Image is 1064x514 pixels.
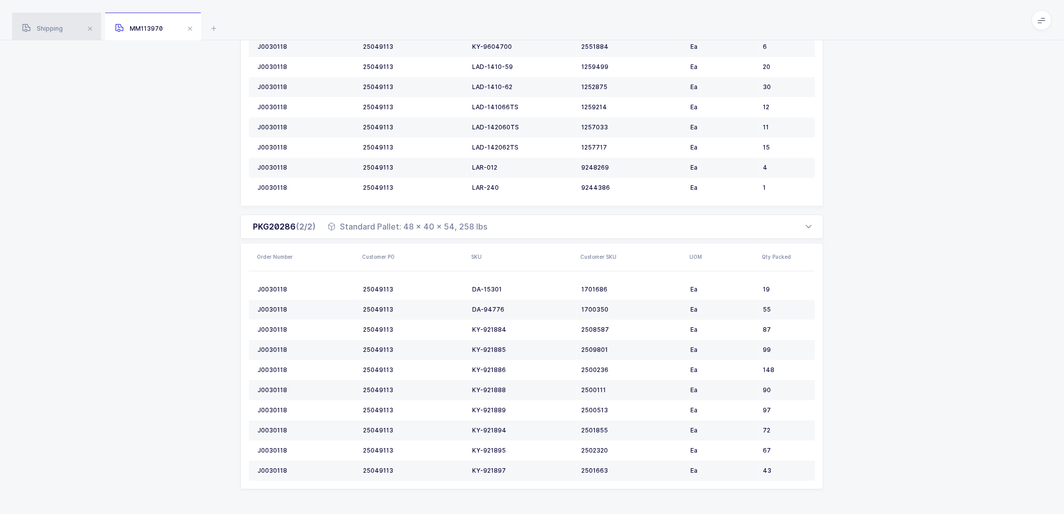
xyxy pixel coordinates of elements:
[689,253,756,261] div: UOM
[581,326,682,334] div: 2508587
[581,285,682,293] div: 1701686
[363,306,464,314] div: 25049113
[240,214,824,239] div: PKG20286(2/2) Standard Pallet: 48 x 40 x 54, 258 lbs
[363,184,464,192] div: 25049113
[690,326,755,334] div: Ea
[257,285,355,293] div: J0030118
[763,184,823,192] div: 1
[690,143,755,152] div: Ea
[257,326,355,334] div: J0030118
[581,123,682,131] div: 1257033
[472,366,573,374] div: KY-921886
[690,285,755,293] div: Ea
[580,253,683,261] div: Customer SKU
[328,221,487,233] div: Standard Pallet: 48 x 40 x 54, 258 lbs
[472,83,573,91] div: LAD-1410-62
[257,467,355,475] div: J0030118
[472,184,573,192] div: LAR-240
[581,306,682,314] div: 1700350
[581,83,682,91] div: 1252875
[690,306,755,314] div: Ea
[257,366,355,374] div: J0030118
[240,239,824,489] div: PKG20286(2/2) Standard Pallet: 48 x 40 x 54, 258 lbs
[581,406,682,414] div: 2500513
[363,386,464,394] div: 25049113
[363,143,464,152] div: 25049113
[257,306,355,314] div: J0030118
[472,285,573,293] div: DA-15301
[472,123,573,131] div: LAD-142060TS
[472,164,573,172] div: LAR-012
[690,83,755,91] div: Ea
[472,467,573,475] div: KY-921897
[763,366,823,374] div: 148
[472,43,573,51] div: KY-9604700
[763,43,823,51] div: 6
[763,123,823,131] div: 11
[690,103,755,111] div: Ea
[363,426,464,434] div: 25049113
[763,83,823,91] div: 30
[257,164,355,172] div: J0030118
[363,83,464,91] div: 25049113
[472,406,573,414] div: KY-921889
[581,184,682,192] div: 9244386
[763,103,823,111] div: 12
[363,346,464,354] div: 25049113
[581,447,682,455] div: 2502320
[115,25,163,32] span: MM113970
[763,306,823,314] div: 55
[363,467,464,475] div: 25049113
[581,103,682,111] div: 1259214
[763,386,823,394] div: 90
[472,386,573,394] div: KY-921888
[257,123,355,131] div: J0030118
[763,426,823,434] div: 72
[363,406,464,414] div: 25049113
[763,467,823,475] div: 43
[257,426,355,434] div: J0030118
[581,63,682,71] div: 1259499
[581,164,682,172] div: 9248269
[363,366,464,374] div: 25049113
[763,346,823,354] div: 99
[581,346,682,354] div: 2509801
[581,426,682,434] div: 2501855
[472,143,573,152] div: LAD-142062TS
[472,306,573,314] div: DA-94776
[472,346,573,354] div: KY-921885
[257,386,355,394] div: J0030118
[690,346,755,354] div: Ea
[363,123,464,131] div: 25049113
[253,221,316,233] div: PKG20286
[471,253,574,261] div: SKU
[22,25,63,32] span: Shipping
[362,253,465,261] div: Customer PO
[690,366,755,374] div: Ea
[581,386,682,394] div: 2500111
[257,447,355,455] div: J0030118
[763,447,823,455] div: 67
[363,103,464,111] div: 25049113
[472,447,573,455] div: KY-921895
[581,467,682,475] div: 2501663
[472,63,573,71] div: LAD-1410-59
[257,43,355,51] div: J0030118
[257,103,355,111] div: J0030118
[762,253,828,261] div: Qty Packed
[690,63,755,71] div: Ea
[363,43,464,51] div: 25049113
[763,406,823,414] div: 97
[581,366,682,374] div: 2500236
[257,63,355,71] div: J0030118
[690,123,755,131] div: Ea
[257,83,355,91] div: J0030118
[257,346,355,354] div: J0030118
[763,164,823,172] div: 4
[363,326,464,334] div: 25049113
[690,406,755,414] div: Ea
[690,184,755,192] div: Ea
[763,285,823,293] div: 19
[363,63,464,71] div: 25049113
[690,164,755,172] div: Ea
